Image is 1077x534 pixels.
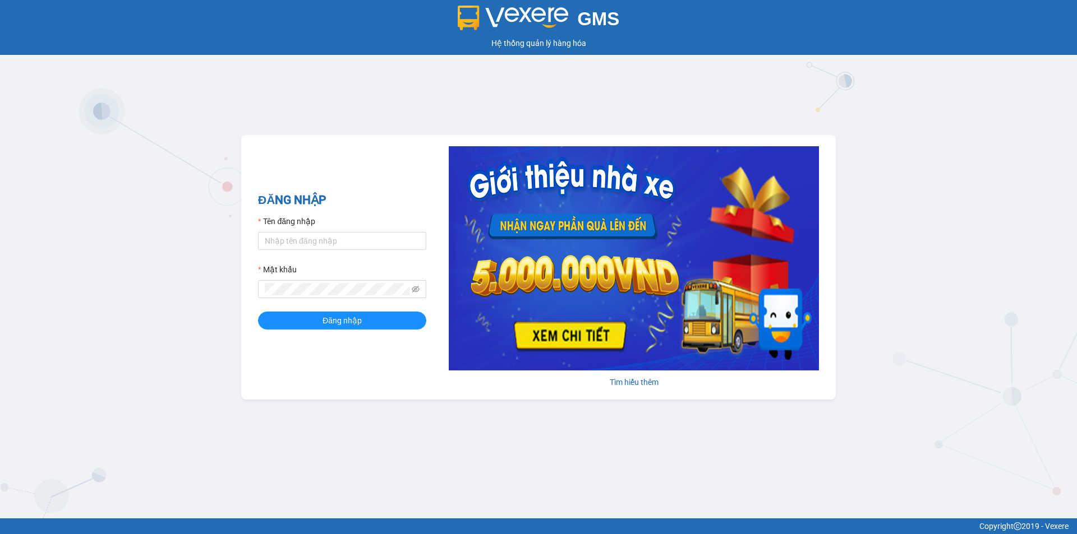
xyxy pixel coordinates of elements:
label: Mật khẩu [258,263,297,276]
span: Đăng nhập [323,314,362,327]
span: copyright [1014,522,1021,530]
input: Mật khẩu [265,283,409,295]
h2: ĐĂNG NHẬP [258,191,426,210]
img: logo 2 [458,6,569,30]
img: banner-0 [449,146,819,370]
span: GMS [577,8,619,29]
a: GMS [458,17,620,26]
button: Đăng nhập [258,312,426,329]
div: Tìm hiểu thêm [449,376,819,388]
div: Hệ thống quản lý hàng hóa [3,37,1074,49]
span: eye-invisible [412,285,420,293]
input: Tên đăng nhập [258,232,426,250]
div: Copyright 2019 - Vexere [8,520,1069,532]
label: Tên đăng nhập [258,215,315,227]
